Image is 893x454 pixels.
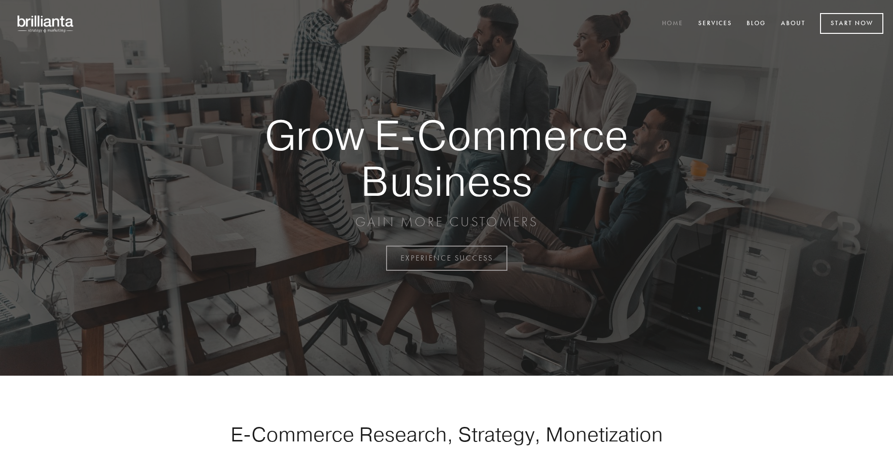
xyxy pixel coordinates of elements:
a: EXPERIENCE SUCCESS [386,246,507,271]
a: Start Now [820,13,883,34]
p: GAIN MORE CUSTOMERS [231,213,662,231]
a: Home [656,16,690,32]
h1: E-Commerce Research, Strategy, Monetization [200,422,693,446]
a: Services [692,16,738,32]
a: Blog [740,16,772,32]
img: brillianta - research, strategy, marketing [10,10,82,38]
strong: Grow E-Commerce Business [231,112,662,204]
a: About [775,16,812,32]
